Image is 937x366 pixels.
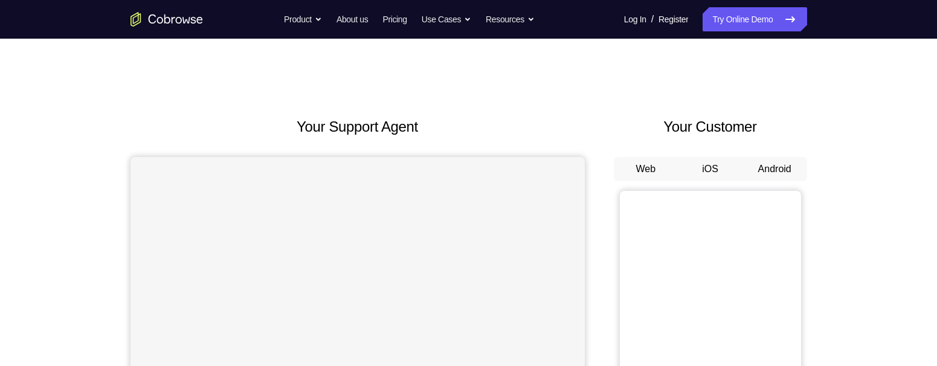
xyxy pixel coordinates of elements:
[614,157,678,181] button: Web
[284,7,322,31] button: Product
[382,7,407,31] a: Pricing
[130,12,203,27] a: Go to the home page
[742,157,807,181] button: Android
[486,7,535,31] button: Resources
[130,116,585,138] h2: Your Support Agent
[422,7,471,31] button: Use Cases
[614,116,807,138] h2: Your Customer
[624,7,646,31] a: Log In
[703,7,807,31] a: Try Online Demo
[336,7,368,31] a: About us
[651,12,654,27] span: /
[658,7,688,31] a: Register
[678,157,742,181] button: iOS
